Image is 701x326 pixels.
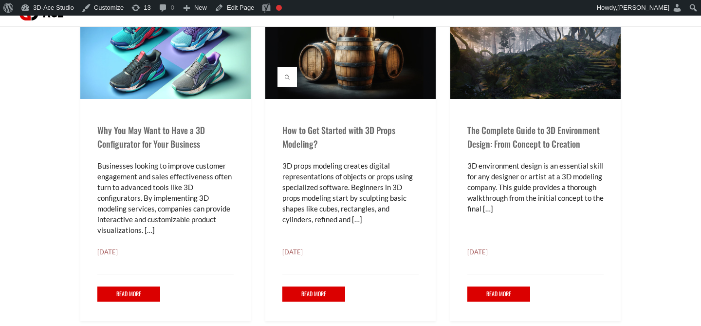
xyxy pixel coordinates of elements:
[97,287,160,302] a: Read More
[467,160,604,214] p: 3D environment design is an essential skill for any designer or artist at a 3D modeling company. ...
[467,247,604,257] p: [DATE]
[467,124,600,150] a: The Complete Guide to 3D Environment Design: From Concept to Creation
[97,247,234,257] p: [DATE]
[97,124,205,150] a: Why You May Want to Have a 3D Configurator for Your Business
[265,4,436,99] img: blog post image
[97,160,234,235] p: Businesses looking to improve customer engagement and sales effectiveness often turn to advanced ...
[282,124,395,150] a: How to Get Started with 3D Props Modeling?
[276,5,282,11] div: Focus keyphrase not set
[282,287,345,302] a: Read More
[617,4,669,11] span: [PERSON_NAME]
[80,4,251,99] img: blog post image
[282,247,419,257] p: [DATE]
[450,4,621,99] img: blog post image
[282,160,419,225] p: 3D props modeling creates digital representations of objects or props using specialized software....
[467,287,530,302] a: Read More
